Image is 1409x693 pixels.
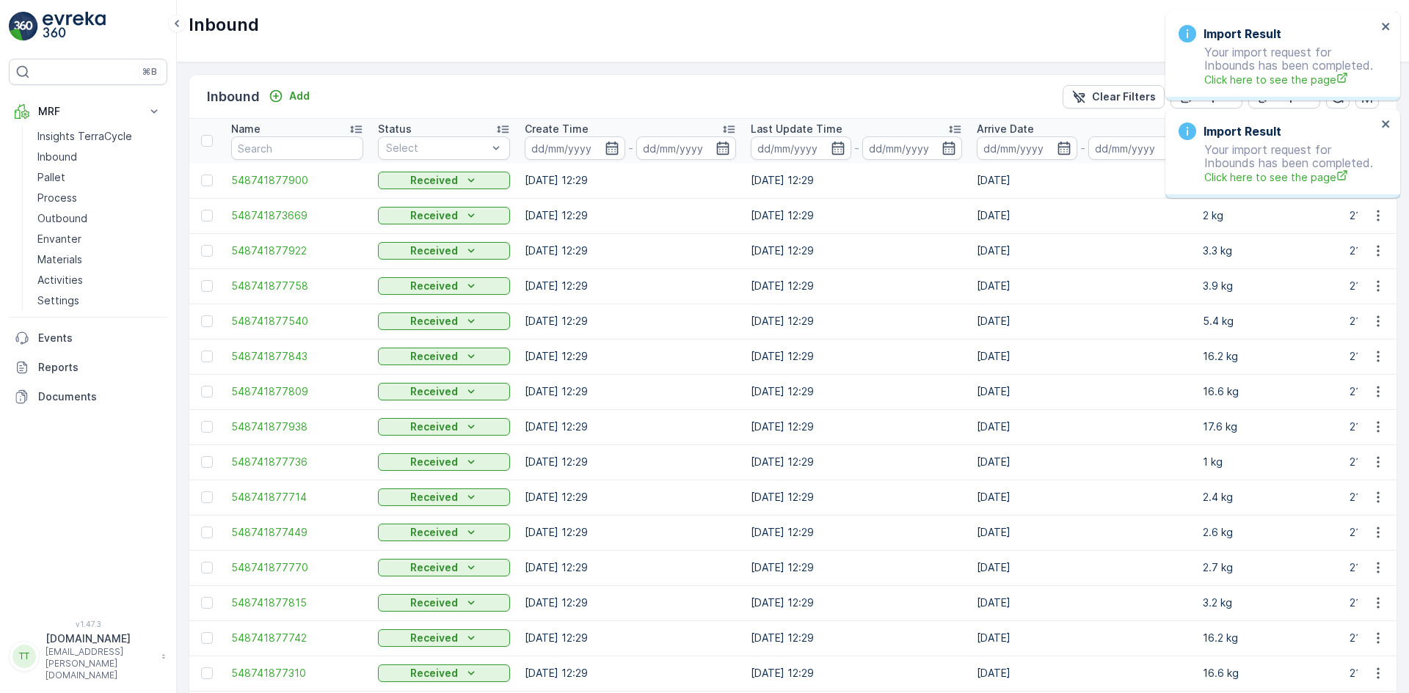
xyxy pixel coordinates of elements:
td: [DATE] 12:29 [517,304,743,339]
p: Envanter [37,232,81,246]
td: [DATE] 12:29 [517,620,743,656]
td: [DATE] [969,268,1195,304]
span: 548741877770 [231,560,363,575]
p: 2 kg [1203,208,1335,223]
button: Received [378,524,510,541]
p: - [1080,139,1085,157]
td: [DATE] [969,339,1195,374]
p: Inbound [207,87,260,107]
div: Toggle Row Selected [201,245,213,257]
p: [EMAIL_ADDRESS][PERSON_NAME][DOMAIN_NAME] [45,646,154,681]
td: [DATE] [969,656,1195,691]
td: [DATE] [969,480,1195,515]
p: Received [410,525,458,540]
td: [DATE] 12:29 [743,163,969,198]
span: Click here to see the page [1204,169,1377,185]
td: [DATE] 12:29 [517,409,743,444]
td: [DATE] 12:29 [743,233,969,268]
p: Name [231,122,261,136]
div: TT [12,645,36,668]
p: 16.2 kg [1203,349,1335,364]
input: dd/mm/yyyy [636,136,737,160]
p: Arrive Date [977,122,1034,136]
td: [DATE] 12:29 [743,480,969,515]
button: Received [378,488,510,506]
p: Create Time [525,122,589,136]
span: v 1.47.3 [9,620,167,628]
td: [DATE] [969,374,1195,409]
td: [DATE] 12:29 [517,374,743,409]
span: 548741877714 [231,490,363,505]
td: [DATE] 12:29 [743,444,969,480]
a: Documents [9,382,167,411]
span: 548741877736 [231,455,363,469]
p: 16.6 kg [1203,384,1335,399]
a: Insights TerraCycle [32,126,167,147]
p: Process [37,191,77,205]
td: [DATE] 12:29 [517,268,743,304]
p: 1 kg [1203,455,1335,469]
td: [DATE] 12:29 [743,268,969,304]
td: [DATE] [969,550,1195,585]
span: 548741877742 [231,631,363,645]
button: close [1381,118,1391,132]
button: TT[DOMAIN_NAME][EMAIL_ADDRESS][PERSON_NAME][DOMAIN_NAME] [9,631,167,681]
td: [DATE] 12:29 [743,409,969,444]
p: Inbound [189,13,259,37]
td: [DATE] [969,304,1195,339]
a: 548741877900 [231,173,363,188]
p: Select [386,141,487,155]
button: Add [263,87,316,105]
div: Toggle Row Selected [201,491,213,503]
button: Received [378,594,510,612]
a: 548741877809 [231,384,363,399]
span: 548741877843 [231,349,363,364]
td: [DATE] 12:29 [743,550,969,585]
p: Received [410,314,458,329]
div: Toggle Row Selected [201,597,213,609]
div: Toggle Row Selected [201,562,213,573]
button: Received [378,453,510,471]
div: Toggle Row Selected [201,456,213,468]
img: logo [9,12,38,41]
p: Received [410,666,458,681]
p: Activities [37,273,83,287]
button: Received [378,664,510,682]
p: Reports [38,360,161,375]
button: Received [378,207,510,224]
p: Received [410,279,458,293]
td: [DATE] 12:29 [517,550,743,585]
p: ⌘B [142,66,157,78]
td: [DATE] [969,198,1195,233]
p: MRF [38,104,138,119]
td: [DATE] [969,515,1195,550]
div: Toggle Row Selected [201,667,213,679]
td: [DATE] 12:29 [743,374,969,409]
td: [DATE] 12:29 [517,515,743,550]
button: Received [378,383,510,400]
p: Clear Filters [1092,89,1156,104]
button: Received [378,418,510,436]
td: [DATE] [969,620,1195,656]
a: Envanter [32,229,167,249]
button: Received [378,312,510,330]
td: [DATE] 12:29 [743,620,969,656]
p: Received [410,490,458,505]
button: Clear Filters [1063,85,1165,109]
p: - [628,139,633,157]
input: dd/mm/yyyy [1088,136,1189,160]
button: Received [378,559,510,576]
div: Toggle Row Selected [201,210,213,221]
a: Settings [32,290,167,311]
a: 548741877540 [231,314,363,329]
p: 2.7 kg [1203,560,1335,575]
p: - [854,139,859,157]
input: dd/mm/yyyy [751,136,851,160]
td: [DATE] [969,233,1195,268]
p: Received [410,384,458,399]
h3: Import Result [1204,25,1281,43]
p: Inbound [37,150,77,164]
a: Activities [32,270,167,290]
a: 548741877938 [231,419,363,434]
a: Process [32,188,167,208]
